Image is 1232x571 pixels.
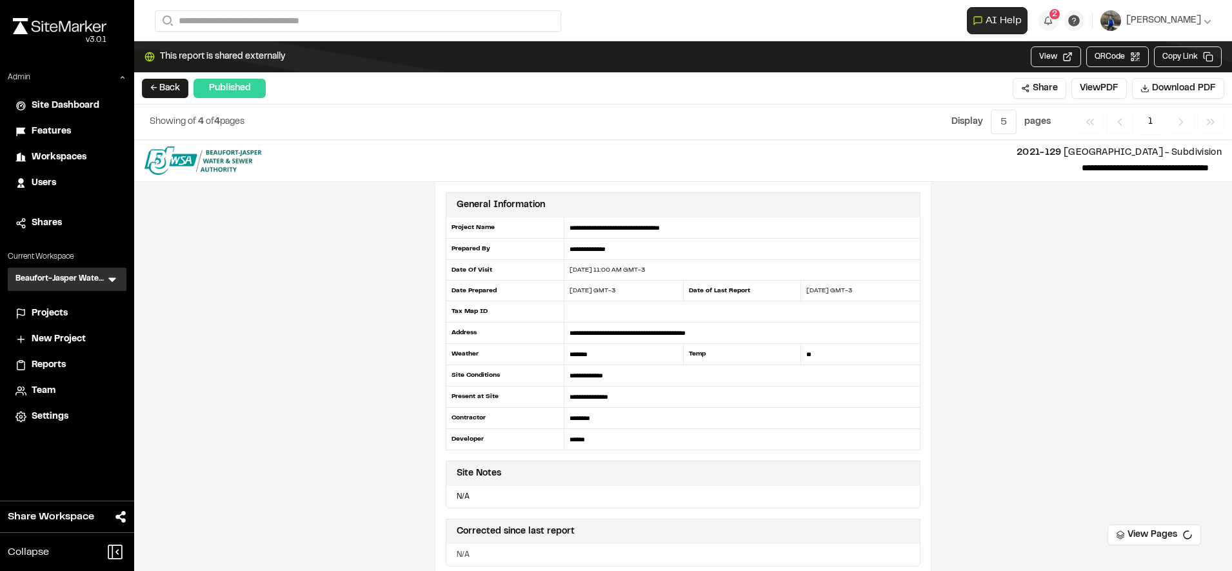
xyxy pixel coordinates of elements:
[13,18,106,34] img: rebrand.png
[15,332,119,346] a: New Project
[1138,110,1162,134] span: 1
[15,216,119,230] a: Shares
[986,13,1022,28] span: AI Help
[446,323,564,344] div: Address
[198,118,204,126] span: 4
[1024,115,1051,129] p: page s
[564,265,920,275] div: [DATE] 11:00 AM GMT-3
[32,176,56,190] span: Users
[1108,525,1201,545] button: View Pages
[1031,46,1081,67] button: View
[1126,14,1201,28] span: [PERSON_NAME]
[15,99,119,113] a: Site Dashboard
[32,99,99,113] span: Site Dashboard
[8,251,126,263] p: Current Workspace
[446,386,564,408] div: Present at Site
[967,7,1028,34] button: Open AI Assistant
[1086,46,1149,67] button: QRCode
[32,216,62,230] span: Shares
[8,545,49,560] span: Collapse
[32,384,55,398] span: Team
[446,429,564,450] div: Developer
[15,384,119,398] a: Team
[150,115,244,129] p: of pages
[564,286,683,296] div: [DATE] GMT-3
[1154,46,1222,67] button: Copy Link
[1132,78,1224,99] button: Download PDF
[13,34,106,46] div: Oh geez...please don't...
[991,110,1017,134] button: 5
[32,332,86,346] span: New Project
[951,115,983,129] p: Display
[15,410,119,424] a: Settings
[1013,78,1066,99] button: Share
[683,344,802,365] div: Temp
[155,10,178,32] button: Search
[446,408,564,429] div: Contractor
[457,198,545,212] div: General Information
[1052,8,1057,20] span: 2
[1100,10,1211,31] button: [PERSON_NAME]
[1017,149,1062,157] span: 2021-129
[15,273,106,286] h3: Beaufort-Jasper Water & Sewer Authority
[194,79,266,98] div: Published
[15,306,119,321] a: Projects
[446,260,564,281] div: Date Of Visit
[1071,78,1127,99] button: ViewPDF
[8,72,30,83] p: Admin
[1077,110,1224,134] nav: Navigation
[967,7,1033,34] div: Open AI Assistant
[160,50,285,64] span: This report is shared externally
[801,286,920,296] div: [DATE] GMT-3
[446,301,564,323] div: Tax Map ID
[144,146,262,175] img: file
[142,79,188,98] button: ← Back
[15,150,119,165] a: Workspaces
[150,118,198,126] span: Showing of
[32,125,71,139] span: Features
[32,358,66,372] span: Reports
[214,118,220,126] span: 4
[446,344,564,365] div: Weather
[457,466,501,481] div: Site Notes
[457,549,909,561] p: N/A
[8,509,94,525] span: Share Workspace
[15,358,119,372] a: Reports
[446,217,564,239] div: Project Name
[32,410,68,424] span: Settings
[1100,10,1121,31] img: User
[452,491,915,503] p: N/A
[446,239,564,260] div: Prepared By
[32,150,86,165] span: Workspaces
[1152,81,1216,95] span: Download PDF
[1038,10,1058,31] button: 2
[15,176,119,190] a: Users
[32,306,68,321] span: Projects
[272,146,1222,160] p: [GEOGRAPHIC_DATA] - Subdivision
[457,525,575,539] div: Corrected since last report
[15,125,119,139] a: Features
[446,365,564,386] div: Site Conditions
[683,281,802,301] div: Date of Last Report
[446,281,564,301] div: Date Prepared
